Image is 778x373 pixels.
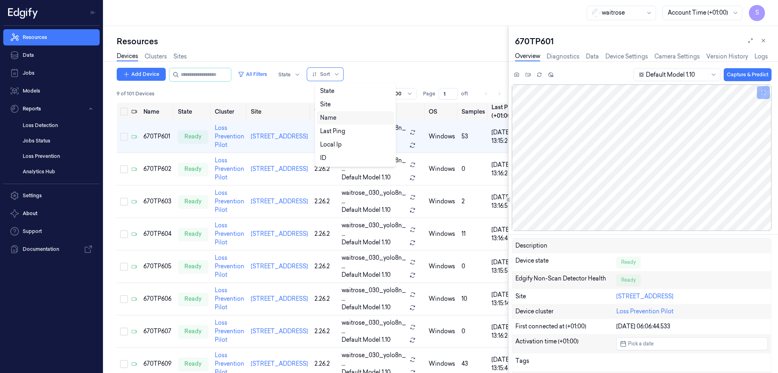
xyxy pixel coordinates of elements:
div: 10 [462,295,485,303]
p: windows [429,197,455,206]
a: Jobs Status [16,134,100,148]
span: waitrose_030_yolo8n_ ... [342,319,406,336]
div: ID [320,154,326,162]
div: Device state [515,257,616,268]
div: Name [320,114,336,122]
button: Select row [120,133,128,141]
button: Select row [120,360,128,368]
div: 11 [462,230,485,238]
a: Models [3,83,100,99]
a: Devices [117,52,138,61]
div: [DATE] 13:15:26.239 [492,128,522,145]
th: Last Ping (+01:00) [488,103,526,121]
div: Local Ip [320,140,342,149]
span: waitrose_030_yolo8n_ ... [342,286,406,303]
div: ready [178,130,208,143]
div: ready [178,325,208,338]
a: Overview [515,52,540,61]
div: Last Ping [320,127,345,136]
a: [STREET_ADDRESS] [251,328,308,335]
div: 670TP605 [143,262,171,271]
span: of 1 [461,90,474,97]
div: [DATE] 13:16:45.888 [492,226,522,243]
button: Select row [120,230,128,238]
button: Select all [120,108,128,116]
button: Select row [120,165,128,173]
div: 2 [462,197,485,206]
a: Clusters [145,52,167,61]
div: Resources [117,36,508,47]
th: Cluster [212,103,248,121]
span: waitrose_030_yolo8n_ ... [342,254,406,271]
span: Default Model 1.10 [342,336,391,344]
th: Samples [458,103,488,121]
a: Loss Prevention Pilot [215,124,244,149]
a: [STREET_ADDRESS] [251,295,308,302]
div: 2.26.2 [314,295,335,303]
div: Ready [616,274,641,286]
span: waitrose_030_yolo8n_ ... [342,351,406,368]
span: waitrose_030_yolo8n_ ... [342,189,406,206]
div: 0 [462,327,485,336]
a: Settings [3,188,100,204]
div: 2.26.2 [314,262,335,271]
div: First connected at (+01:00) [515,322,616,331]
a: Logs [754,52,768,61]
div: Site [515,292,616,301]
button: Pick a date [616,337,768,350]
button: Add Device [117,68,166,81]
div: [DATE] 13:16:26.288 [492,323,522,340]
span: waitrose_030_yolo8n_ ... [342,221,406,238]
p: windows [429,360,455,368]
span: Default Model 1.10 [342,271,391,279]
a: Loss Prevention Pilot [215,157,244,181]
a: [STREET_ADDRESS] [251,165,308,172]
p: windows [429,165,455,173]
div: 670TP603 [143,197,171,206]
div: [DATE] 13:15:14.337 [492,291,522,308]
div: 2.26.2 [314,327,335,336]
div: 53 [462,132,485,141]
div: 670TP609 [143,360,171,368]
a: Sites [173,52,187,61]
a: Diagnostics [547,52,579,61]
div: 0 [462,165,485,173]
span: Page [423,90,435,97]
div: 670TP601 [143,132,171,141]
p: windows [429,327,455,336]
a: Device Settings [605,52,648,61]
div: Tags [515,357,616,368]
button: Select row [120,295,128,303]
button: S [749,5,765,21]
a: Support [3,223,100,239]
div: 670TP607 [143,327,171,336]
th: OS [425,103,458,121]
a: Loss Prevention Pilot [215,319,244,343]
span: Pick a date [626,340,654,347]
span: 9 of 101 Devices [117,90,154,97]
p: windows [429,262,455,271]
a: Loss Prevention Pilot [616,308,673,315]
div: [DATE] 13:15:58.853 [492,258,522,275]
button: Reports [3,101,100,117]
div: 0 [462,262,485,271]
a: Loss Prevention Pilot [215,189,244,213]
th: Site [248,103,311,121]
div: ready [178,163,208,176]
a: [STREET_ADDRESS] [251,198,308,205]
p: windows [429,132,455,141]
a: Data [3,47,100,63]
a: Resources [3,29,100,45]
a: [STREET_ADDRESS] [616,293,673,300]
button: Select row [120,198,128,206]
a: [STREET_ADDRESS] [251,133,308,140]
div: 2.26.2 [314,360,335,368]
a: Loss Detection [16,119,100,132]
nav: pagination [481,88,505,99]
th: Name [140,103,175,121]
div: 670TP606 [143,295,171,303]
a: [STREET_ADDRESS] [251,360,308,367]
div: 43 [462,360,485,368]
div: ready [178,293,208,306]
